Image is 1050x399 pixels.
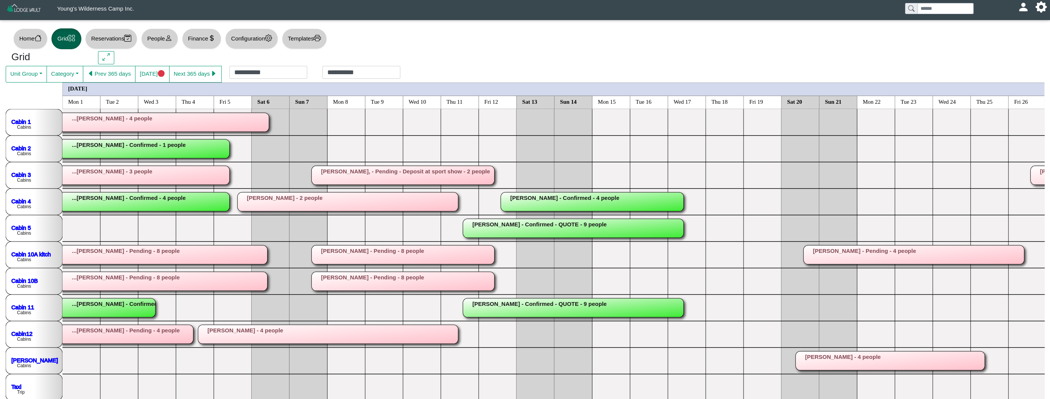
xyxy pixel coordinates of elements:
[560,98,577,104] text: Sun 14
[47,66,83,83] button: Category
[11,51,87,63] h3: Grid
[165,34,172,42] svg: person
[13,28,48,49] button: Homehouse
[124,34,131,42] svg: calendar2 check
[825,98,842,104] text: Sun 21
[135,66,169,83] button: [DATE]circle fill
[11,171,31,178] a: Cabin 3
[17,125,31,130] text: Cabins
[169,66,222,83] button: Next 365 dayscaret right fill
[409,98,426,104] text: Wed 10
[103,53,110,61] svg: arrows angle expand
[17,337,31,342] text: Cabins
[1014,98,1028,104] text: Fri 26
[674,98,691,104] text: Wed 17
[446,98,462,104] text: Thu 11
[219,98,230,104] text: Fri 5
[333,98,348,104] text: Mon 8
[182,98,195,104] text: Thu 4
[144,98,158,104] text: Wed 3
[17,257,31,262] text: Cabins
[711,98,728,104] text: Thu 18
[11,145,31,151] a: Cabin 2
[11,251,51,257] a: Cabin 10A kitch
[141,28,178,49] button: Peopleperson
[17,390,25,395] text: Trip
[208,34,215,42] svg: currency dollar
[225,28,278,49] button: Configurationgear
[34,34,42,42] svg: house
[1038,4,1044,10] svg: gear fill
[484,98,498,104] text: Fri 12
[85,28,137,49] button: Reservationscalendar2 check
[68,98,83,104] text: Mon 1
[51,28,81,49] button: Gridgrid
[17,231,31,236] text: Cabins
[17,178,31,183] text: Cabins
[182,28,221,49] button: Financecurrency dollar
[11,198,31,204] a: Cabin 4
[1020,4,1026,10] svg: person fill
[11,357,58,363] a: [PERSON_NAME]
[636,98,652,104] text: Tue 16
[98,51,114,65] button: arrows angle expand
[68,34,75,42] svg: grid
[68,85,87,91] text: [DATE]
[314,34,321,42] svg: printer
[257,98,270,104] text: Sat 6
[17,310,31,315] text: Cabins
[17,363,31,368] text: Cabins
[158,70,165,77] svg: circle fill
[322,66,400,79] input: Check out
[522,98,537,104] text: Sat 13
[598,98,616,104] text: Mon 15
[908,5,914,11] svg: search
[11,118,31,125] a: Cabin 1
[17,284,31,289] text: Cabins
[976,98,992,104] text: Thu 25
[87,70,95,77] svg: caret left fill
[6,3,42,16] img: Z
[787,98,802,104] text: Sat 20
[11,277,38,284] a: Cabin 10B
[295,98,309,104] text: Sun 7
[229,66,307,79] input: Check in
[11,330,33,337] a: Cabin12
[83,66,135,83] button: caret left fillPrev 365 days
[17,204,31,209] text: Cabins
[11,304,34,310] a: Cabin 11
[17,151,31,156] text: Cabins
[265,34,272,42] svg: gear
[938,98,956,104] text: Wed 24
[11,383,22,390] a: Taxi
[749,98,763,104] text: Fri 19
[210,70,217,77] svg: caret right fill
[11,224,31,231] a: Cabin 5
[282,28,327,49] button: Templatesprinter
[863,98,880,104] text: Mon 22
[6,66,47,83] button: Unit Group
[371,98,384,104] text: Tue 9
[901,98,916,104] text: Tue 23
[106,98,119,104] text: Tue 2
